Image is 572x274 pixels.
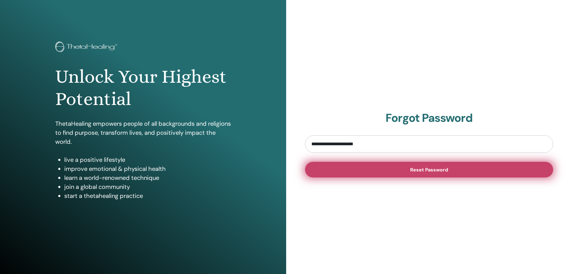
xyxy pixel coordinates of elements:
button: Reset Password [305,162,553,177]
h2: Forgot Password [305,111,553,125]
p: ThetaHealing empowers people of all backgrounds and religions to find purpose, transform lives, a... [55,119,231,146]
li: improve emotional & physical health [64,164,231,173]
h1: Unlock Your Highest Potential [55,66,231,110]
li: learn a world-renowned technique [64,173,231,182]
li: live a positive lifestyle [64,155,231,164]
li: start a thetahealing practice [64,191,231,200]
li: join a global community [64,182,231,191]
span: Reset Password [410,167,448,173]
